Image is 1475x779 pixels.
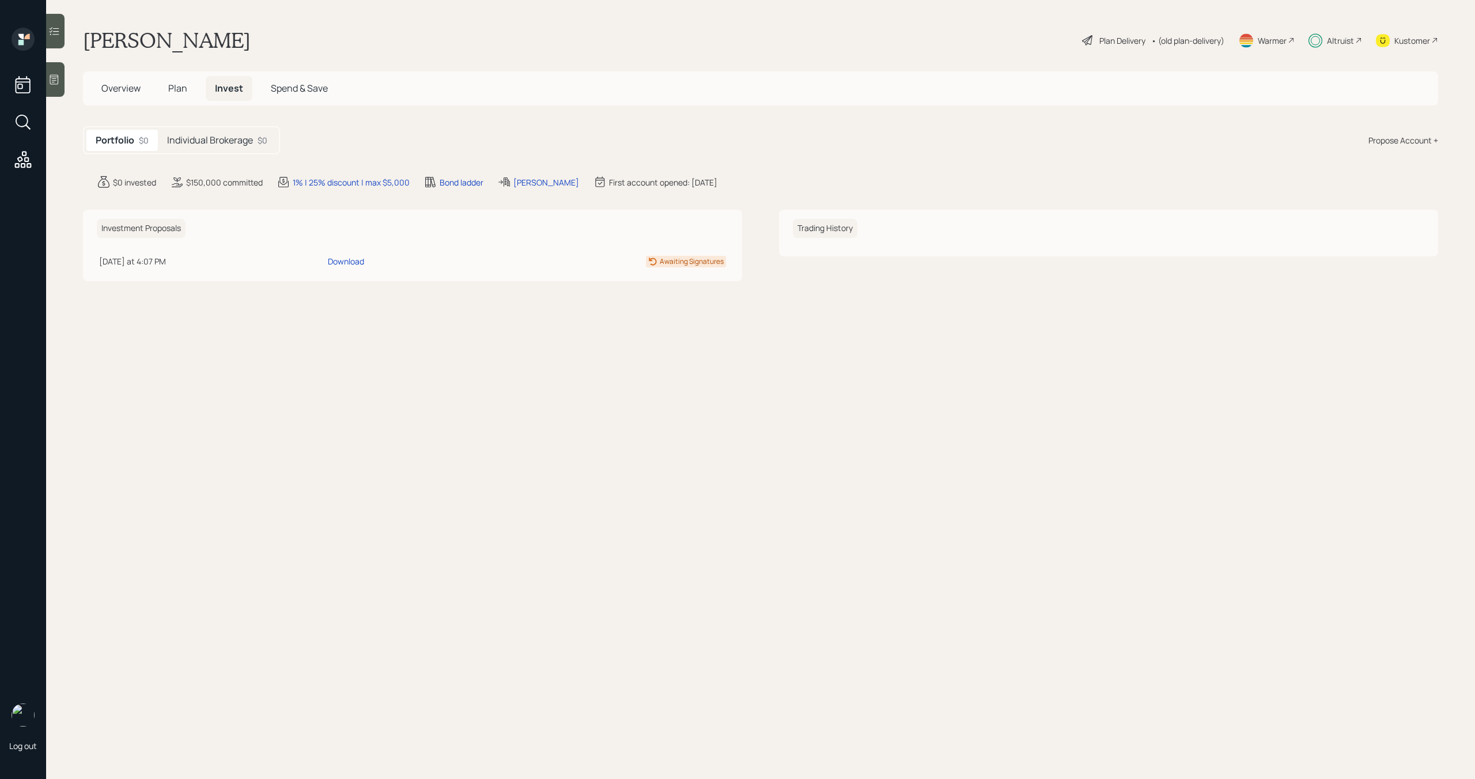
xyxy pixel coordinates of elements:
[1394,35,1430,47] div: Kustomer
[12,704,35,727] img: michael-russo-headshot.png
[101,82,141,94] span: Overview
[1151,35,1224,47] div: • (old plan-delivery)
[99,255,323,267] div: [DATE] at 4:07 PM
[186,176,263,188] div: $150,000 committed
[168,82,187,94] span: Plan
[793,219,857,238] h6: Trading History
[1258,35,1287,47] div: Warmer
[139,134,149,146] div: $0
[9,740,37,751] div: Log out
[328,255,364,267] div: Download
[271,82,328,94] span: Spend & Save
[113,176,156,188] div: $0 invested
[83,28,251,53] h1: [PERSON_NAME]
[660,256,724,267] div: Awaiting Signatures
[513,176,579,188] div: [PERSON_NAME]
[167,135,253,146] h5: Individual Brokerage
[97,219,186,238] h6: Investment Proposals
[215,82,243,94] span: Invest
[1099,35,1145,47] div: Plan Delivery
[1327,35,1354,47] div: Altruist
[1368,134,1438,146] div: Propose Account +
[96,135,134,146] h5: Portfolio
[293,176,410,188] div: 1% | 25% discount | max $5,000
[609,176,717,188] div: First account opened: [DATE]
[440,176,483,188] div: Bond ladder
[258,134,267,146] div: $0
